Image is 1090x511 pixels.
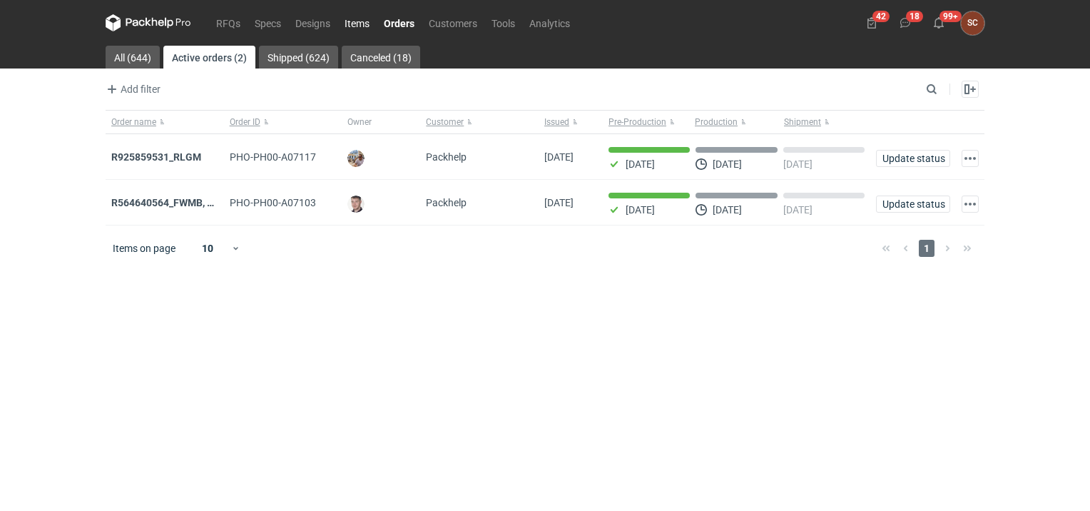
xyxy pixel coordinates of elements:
span: 18/08/2025 [544,151,574,163]
p: [DATE] [783,204,813,216]
span: Update status [882,153,944,163]
span: Update status [882,199,944,209]
p: [DATE] [713,158,742,170]
span: PHO-PH00-A07103 [230,197,316,208]
button: Actions [962,150,979,167]
button: Pre-Production [603,111,692,133]
a: Items [337,14,377,31]
button: Update status [876,150,950,167]
a: Customers [422,14,484,31]
a: Specs [248,14,288,31]
span: Owner [347,116,372,128]
button: Customer [420,111,539,133]
button: Issued [539,111,603,133]
span: Order name [111,116,156,128]
button: Production [692,111,781,133]
a: All (644) [106,46,160,69]
a: Orders [377,14,422,31]
span: Packhelp [426,197,467,208]
a: Shipped (624) [259,46,338,69]
span: Order ID [230,116,260,128]
button: Actions [962,196,979,213]
a: Analytics [522,14,577,31]
span: 1 [919,240,934,257]
img: Michał Palasek [347,150,365,167]
span: Pre-Production [608,116,666,128]
a: RFQs [209,14,248,31]
span: Shipment [784,116,821,128]
a: Canceled (18) [342,46,420,69]
p: [DATE] [626,204,655,216]
span: PHO-PH00-A07117 [230,151,316,163]
button: 42 [860,11,883,34]
button: Update status [876,196,950,213]
a: R564640564_FWMB, FMPD, MNLB [111,197,265,208]
span: Items on page [113,241,175,255]
button: 18 [894,11,917,34]
button: SC [961,11,984,35]
p: [DATE] [783,158,813,170]
button: Order ID [224,111,342,133]
a: R925859531_RLGM [111,151,201,163]
div: Sylwia Cichórz [961,11,984,35]
p: [DATE] [626,158,655,170]
p: [DATE] [713,204,742,216]
svg: Packhelp Pro [106,14,191,31]
span: 12/08/2025 [544,197,574,208]
button: Add filter [103,81,161,98]
input: Search [923,81,969,98]
span: Issued [544,116,569,128]
a: Tools [484,14,522,31]
span: Production [695,116,738,128]
span: Customer [426,116,464,128]
button: 99+ [927,11,950,34]
span: Packhelp [426,151,467,163]
div: 10 [185,238,231,258]
img: Maciej Sikora [347,196,365,213]
button: Shipment [781,111,870,133]
a: Active orders (2) [163,46,255,69]
a: Designs [288,14,337,31]
button: Order name [106,111,224,133]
